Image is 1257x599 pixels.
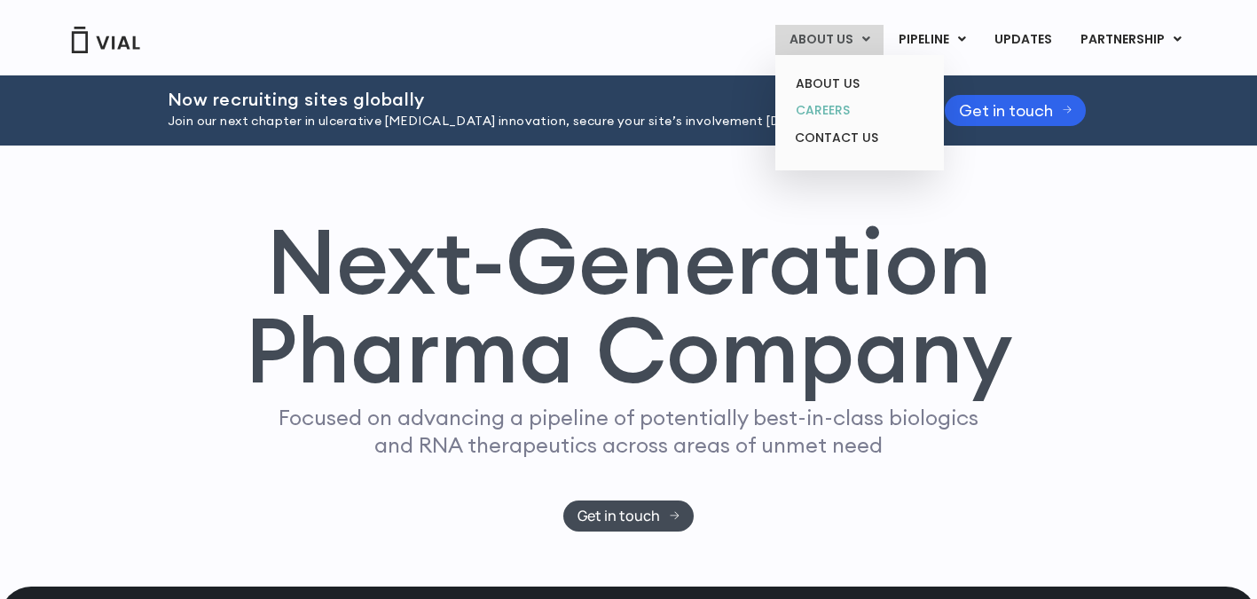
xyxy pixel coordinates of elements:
a: CAREERS [782,97,937,124]
a: Get in touch [945,95,1087,126]
a: ABOUT US [782,70,937,98]
a: Get in touch [563,500,694,532]
h1: Next-Generation Pharma Company [245,217,1013,396]
span: Get in touch [959,104,1053,117]
a: CONTACT US [782,124,937,153]
a: UPDATES [980,25,1065,55]
h2: Now recruiting sites globally [168,90,900,109]
img: Vial Logo [70,27,141,53]
span: Get in touch [577,509,660,523]
a: PIPELINEMenu Toggle [884,25,979,55]
a: ABOUT USMenu Toggle [775,25,884,55]
a: PARTNERSHIPMenu Toggle [1066,25,1196,55]
p: Join our next chapter in ulcerative [MEDICAL_DATA] innovation, secure your site’s involvement [DA... [168,112,900,131]
p: Focused on advancing a pipeline of potentially best-in-class biologics and RNA therapeutics acros... [271,404,986,459]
